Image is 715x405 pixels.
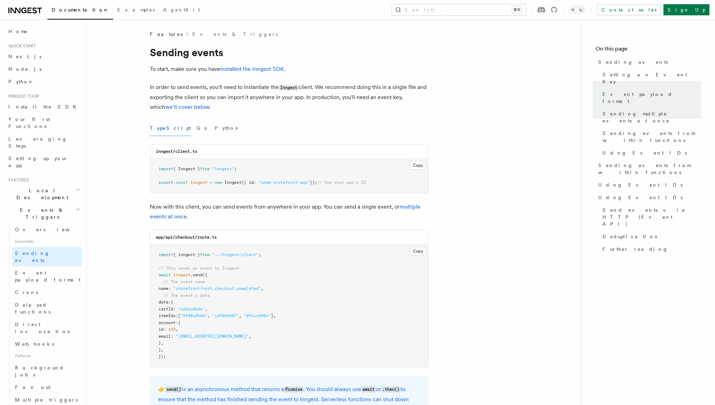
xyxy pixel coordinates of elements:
[317,180,366,185] span: // Use your app's ID
[178,313,180,318] span: [
[168,327,176,332] span: 123
[159,300,168,305] span: data
[6,63,82,75] a: Node.js
[15,341,54,347] span: Webhooks
[602,71,701,85] span: Setting an Event Key
[8,66,41,72] span: Node.js
[271,313,273,318] span: ]
[171,334,173,339] span: :
[150,64,429,74] p: To start, make sure you have .
[6,113,82,133] a: Your first Functions
[602,149,687,156] span: Using Event IDs
[212,252,259,257] span: "../inngest/client"
[597,4,661,15] a: Contact sales
[159,166,173,171] span: import
[15,227,87,232] span: Overview
[168,300,171,305] span: :
[163,279,205,284] span: // The event name
[180,313,207,318] span: "9f08sdh84"
[12,286,82,299] a: Crons
[6,152,82,172] a: Setting up your app
[602,207,701,227] span: Send events via HTTP (Event API)
[234,166,237,171] span: ;
[202,272,207,277] span: ({
[159,266,241,271] span: // This sends an event to Inngest.
[163,7,200,13] span: AgentKit
[178,307,205,312] span: "ed12c8bde"
[595,191,701,204] a: Using Event IDs
[8,104,80,110] span: Install the SDK
[254,180,256,185] span: :
[176,334,249,339] span: "[EMAIL_ADDRESS][DOMAIN_NAME]"
[12,223,82,236] a: Overview
[150,82,429,112] p: In order to send events, you'll need to instantiate the client. We recommend doing this in a sing...
[12,338,82,350] a: Webhooks
[595,159,701,179] a: Sending events from within functions
[6,204,82,223] button: Events & Triggers
[598,162,701,176] span: Sending events from within functions
[173,286,261,291] span: "storefront/cart.checkout.completed"
[663,4,709,15] a: Sign Up
[239,313,241,318] span: ,
[600,127,701,147] a: Sending events from within functions
[12,236,82,247] span: Essentials
[159,252,173,257] span: import
[12,247,82,267] a: Sending events
[215,120,240,136] button: Python
[6,133,82,152] a: Leveraging Steps
[12,381,82,393] a: Fan out
[8,28,28,35] span: Home
[241,180,254,185] span: ({ id
[6,75,82,88] a: Python
[261,286,263,291] span: ,
[259,252,261,257] span: ;
[595,45,701,56] h4: On this page
[6,43,36,49] span: Quick start
[15,290,38,295] span: Crons
[161,340,163,345] span: ,
[117,7,155,13] span: Examples
[159,334,171,339] span: email
[600,243,701,255] a: Further reading
[161,347,163,352] span: ,
[6,187,76,201] span: Local Development
[600,204,701,230] a: Send events via HTTP (Event API)
[8,54,41,59] span: Next.js
[150,202,429,222] p: Now with this client, you can send events from anywhere in your app. You can send a single event,...
[6,50,82,63] a: Next.js
[569,6,585,14] button: Toggle dark mode
[210,180,212,185] span: =
[381,387,401,392] code: .then()
[156,149,197,154] code: inngest/client.ts
[12,267,82,286] a: Event payload format
[602,130,701,144] span: Sending events from within functions
[113,2,159,19] a: Examples
[6,93,39,99] span: Inngest tour
[361,387,376,392] code: await
[249,334,251,339] span: ,
[6,25,82,38] a: Home
[176,327,178,332] span: ,
[602,233,660,240] span: Deduplication
[159,340,161,345] span: }
[598,59,668,66] span: Sending events
[600,147,701,159] a: Using Event IDs
[197,120,209,136] button: Go
[284,387,303,392] code: Promise
[12,318,82,338] a: Direct invocation
[171,300,173,305] span: {
[215,180,222,185] span: new
[595,56,701,68] a: Sending events
[150,31,183,38] span: Features
[165,104,210,110] a: we'll cover below
[205,307,207,312] span: ,
[15,250,50,263] span: Sending events
[410,161,426,170] button: Copy
[173,272,190,277] span: inngest
[212,166,234,171] span: "inngest"
[602,91,701,105] span: Event payload format
[200,166,210,171] span: from
[150,46,429,59] h1: Sending events
[156,235,217,240] code: app/api/checkout/route.ts
[392,4,526,15] button: Search...⌘K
